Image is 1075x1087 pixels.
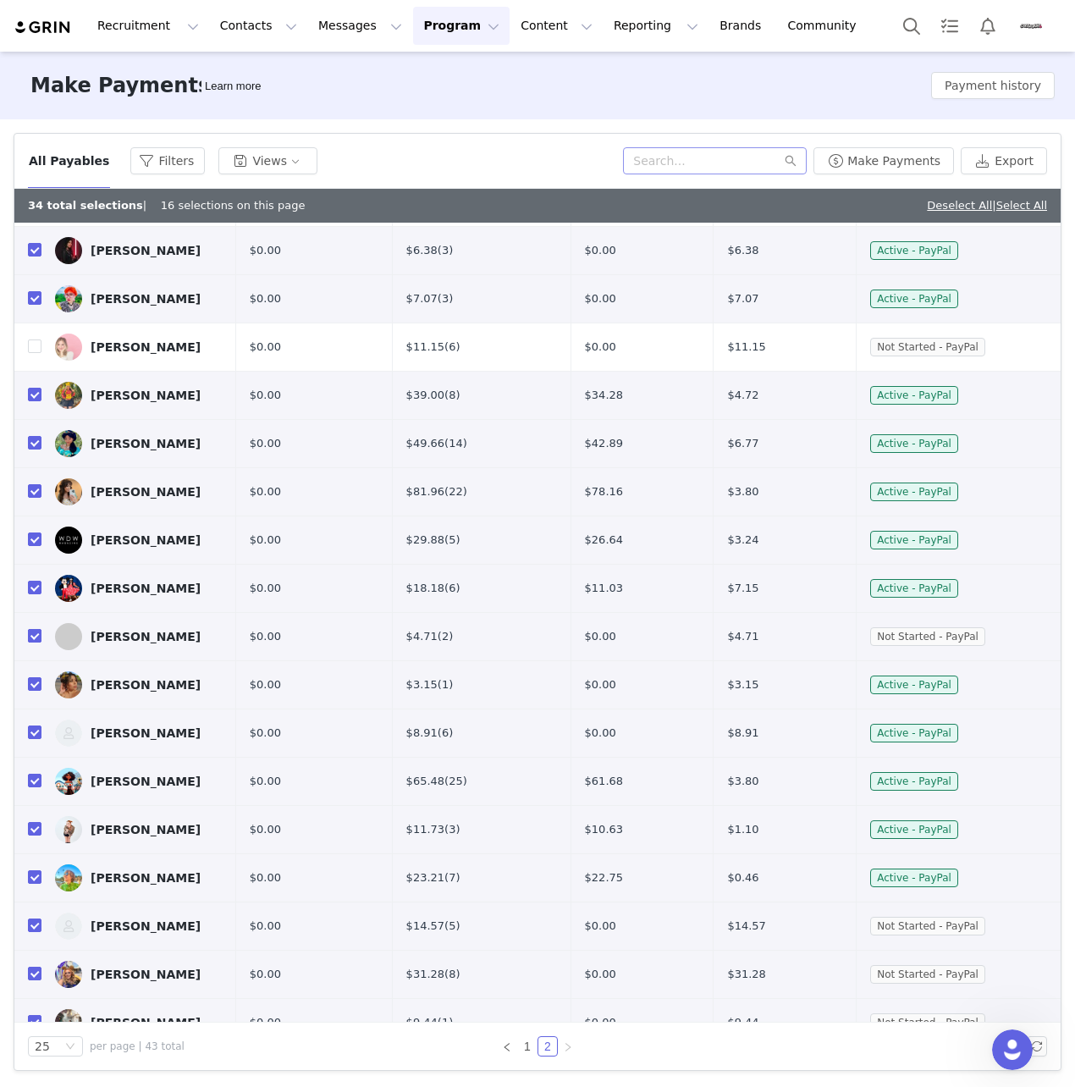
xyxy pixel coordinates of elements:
button: Payment history [931,72,1055,99]
a: [PERSON_NAME] [55,285,223,312]
a: (6) [438,726,453,739]
div: $49.66 [406,435,557,452]
li: 2 [537,1036,558,1057]
img: 9f8f0c2f-55ac-431a-a8f9-c0ba0f193a4e.jpg [55,382,82,409]
a: 1 [518,1037,537,1056]
div: $29.88 [406,532,557,549]
button: Filters [130,147,205,174]
span: Active - PayPal [870,869,958,887]
div: $0.00 [250,483,378,500]
div: $0.00 [585,918,700,935]
div: $81.96 [406,483,557,500]
div: [PERSON_NAME] [91,485,201,499]
div: [PERSON_NAME] [91,726,201,740]
div: $22.75 [585,869,700,886]
a: [PERSON_NAME] [55,575,223,602]
span: Active - PayPal [870,772,958,791]
div: [PERSON_NAME] [91,678,201,692]
div: [PERSON_NAME] [91,437,201,450]
span: Ticket has been updated • [DATE] [90,141,269,155]
a: [PERSON_NAME] [55,382,223,409]
span: Active - PayPal [870,290,958,308]
div: $11.15 [406,339,557,356]
input: Search... [623,147,807,174]
img: 3ebe2a9d-372d-408e-8808-6902c711a356.jpg [55,671,82,698]
button: Profile [1007,13,1061,40]
div: [PERSON_NAME] [91,292,201,306]
button: Export [961,147,1047,174]
img: d1549630-a2e8-48c8-8171-a41e5af5e582--s.jpg [55,1009,82,1036]
a: Deselect All [927,199,992,212]
a: (2) [438,630,453,643]
li: 1 [517,1036,537,1057]
img: 9e6a7659-eeb9-441c-bea0-94bdebfd4934.jpg [55,430,82,457]
div: $0.00 [250,532,378,549]
div: i'll try creating a new discount group [94,202,311,219]
img: f92c0865-56f2-4738-ae42-94255715fabc.jpg [55,768,82,795]
div: Close [297,7,328,37]
img: 312504f1-cd1d-4a77-a5fb-507f1428a317--s.jpg [55,913,82,940]
div: $0.00 [250,1014,378,1031]
span: Customer Ticket [130,69,230,82]
div: [PERSON_NAME] [91,340,201,354]
div: 25 [35,1037,50,1056]
strong: In Progress [134,158,205,171]
div: Ok, i made a new group added 1 creator to test and it seemed to work. I originally tried to keep ... [61,231,325,367]
a: (8) [444,389,460,401]
div: $0.00 [250,821,378,838]
a: (8) [444,968,460,980]
div: $78.16 [585,483,700,500]
span: | [992,199,1047,212]
div: $6.38 [406,242,557,259]
i: icon: search [785,155,797,167]
div: [PERSON_NAME] [91,630,201,643]
span: Active - PayPal [870,483,958,501]
img: 2a98ccbf-2dfd-4460-ad63-d69f9e815c4d--s.jpg [55,720,82,747]
button: go back [11,7,43,39]
img: Profile image for John [48,9,75,36]
a: [PERSON_NAME] [55,671,223,698]
div: $0.00 [250,435,378,452]
div: $0.00 [585,676,700,693]
div: $0.00 [250,339,378,356]
a: (1) [438,1016,453,1029]
div: GRIN Helper says… [14,134,325,192]
span: Active - PayPal [870,676,958,694]
a: (3) [438,292,453,305]
a: (5) [444,919,460,932]
span: $8.91 [727,725,758,742]
div: $0.00 [585,339,700,356]
span: $6.38 [727,242,758,259]
button: All Payables [28,147,110,174]
div: ok actually. The creator who originally brought this to my attention just emailed me and said her... [61,369,325,455]
span: $3.15 [727,676,758,693]
img: 95d01bf4-3518-4c6b-8fa2-024b7bd5058c--s.jpg [55,864,82,891]
p: Active in the last 15m [82,21,203,38]
div: [PERSON_NAME] [91,389,201,402]
i: icon: left [502,1042,512,1052]
a: 2 [538,1037,557,1056]
span: $7.15 [727,580,758,597]
div: $23.21 [406,869,557,886]
iframe: To enrich screen reader interactions, please activate Accessibility in Grammarly extension settings [992,1029,1033,1070]
div: i'll try creating a new discount group [80,192,325,229]
img: d8c24637-048d-4c5c-80bb-618ed19130f0.jpg [55,816,82,843]
div: [PERSON_NAME] [91,775,201,788]
a: Community [778,7,874,45]
div: $0.00 [585,725,700,742]
div: Tooltip anchor [201,78,264,95]
span: Not Started - PayPal [870,917,985,935]
div: $0.00 [250,242,378,259]
div: [PERSON_NAME] [91,582,201,595]
span: $7.07 [727,290,758,307]
div: $4.71 [406,628,557,645]
button: Home [265,7,297,39]
a: (6) [444,340,460,353]
a: [PERSON_NAME] [55,961,223,988]
div: [PERSON_NAME] [91,823,201,836]
a: Select All [996,199,1047,212]
button: Reporting [604,7,708,45]
div: [PERSON_NAME] [91,968,201,981]
div: [PERSON_NAME] [91,919,201,933]
div: Ok, i made a new group added 1 creator to test and it seemed to work. I originally tried to keep ... [74,241,311,357]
